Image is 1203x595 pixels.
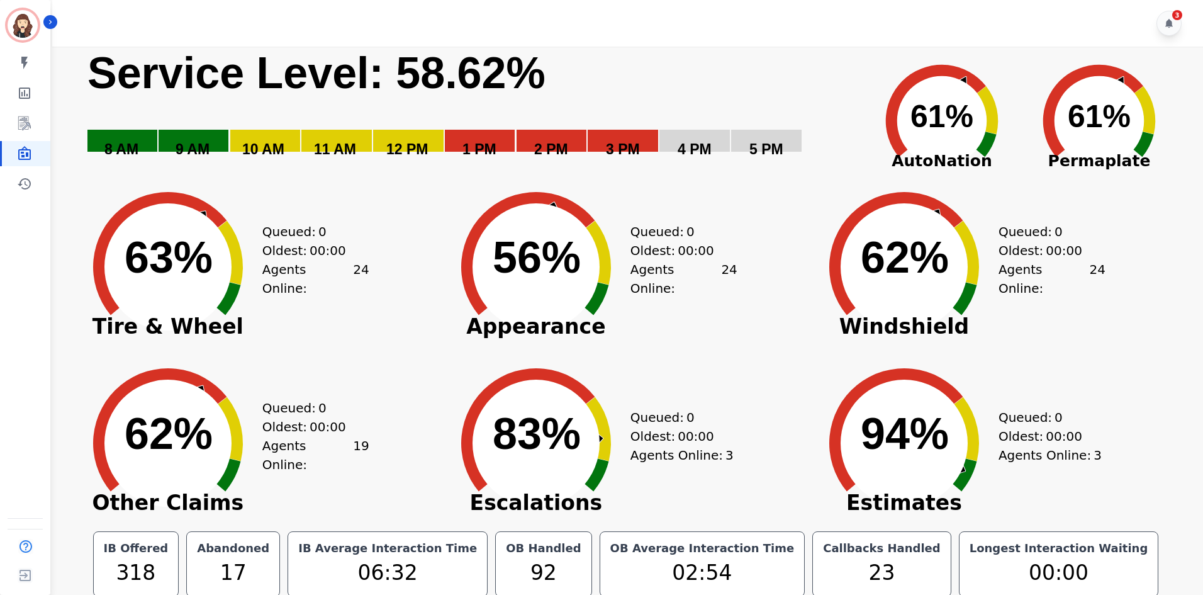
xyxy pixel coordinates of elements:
text: 10 AM [242,141,284,157]
span: Windshield [810,320,999,333]
text: 2 PM [534,141,568,157]
div: 3 [1172,10,1182,20]
svg: Service Level: 0% [86,47,861,176]
div: 318 [101,557,171,589]
text: 1 PM [462,141,496,157]
span: 24 [353,260,369,298]
div: Queued: [262,222,357,241]
span: 00:00 [678,241,714,260]
span: 0 [318,222,327,241]
div: Agents Online: [999,260,1105,298]
span: 19 [353,436,369,474]
div: Oldest: [999,427,1093,446]
span: Other Claims [74,497,262,509]
div: Queued: [999,408,1093,427]
text: 62% [125,409,213,458]
span: 0 [686,222,695,241]
div: Oldest: [262,417,357,436]
text: 9 AM [176,141,210,157]
img: Bordered avatar [8,10,38,40]
div: Queued: [262,399,357,417]
div: 23 [820,557,943,589]
div: OB Average Interaction Time [608,540,797,557]
text: 62% [861,233,949,282]
text: 5 PM [749,141,783,157]
span: 00:00 [310,241,346,260]
text: 3 PM [606,141,640,157]
span: 0 [318,399,327,417]
div: 92 [503,557,583,589]
span: AutoNation [863,149,1021,173]
span: Appearance [442,320,630,333]
div: 02:54 [608,557,797,589]
text: 61% [1068,99,1131,134]
span: 00:00 [310,417,346,436]
div: Agents Online: [630,446,737,465]
div: Callbacks Handled [820,540,943,557]
div: Oldest: [999,241,1093,260]
div: Queued: [630,222,725,241]
div: Agents Online: [262,436,369,474]
div: 00:00 [967,557,1151,589]
text: 12 PM [386,141,428,157]
text: 83% [493,409,581,458]
span: 0 [686,408,695,427]
span: 3 [725,446,734,465]
div: Agents Online: [630,260,737,298]
text: 56% [493,233,581,282]
div: 17 [194,557,272,589]
text: 94% [861,409,949,458]
div: Abandoned [194,540,272,557]
text: 63% [125,233,213,282]
text: Service Level: 58.62% [87,48,546,98]
span: 00:00 [1046,241,1082,260]
span: Estimates [810,497,999,509]
span: 24 [1089,260,1105,298]
div: Agents Online: [999,446,1105,465]
div: IB Average Interaction Time [296,540,479,557]
span: Permaplate [1021,149,1178,173]
span: Tire & Wheel [74,320,262,333]
span: Escalations [442,497,630,509]
text: 61% [910,99,973,134]
span: 0 [1055,222,1063,241]
div: Oldest: [630,241,725,260]
div: Longest Interaction Waiting [967,540,1151,557]
div: Agents Online: [262,260,369,298]
text: 8 AM [104,141,138,157]
div: Queued: [630,408,725,427]
div: Oldest: [630,427,725,446]
text: 11 AM [314,141,356,157]
div: OB Handled [503,540,583,557]
span: 00:00 [1046,427,1082,446]
span: 0 [1055,408,1063,427]
div: Queued: [999,222,1093,241]
span: 00:00 [678,427,714,446]
div: IB Offered [101,540,171,557]
div: 06:32 [296,557,479,589]
div: Oldest: [262,241,357,260]
text: 4 PM [678,141,712,157]
span: 24 [721,260,737,298]
span: 3 [1094,446,1102,465]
